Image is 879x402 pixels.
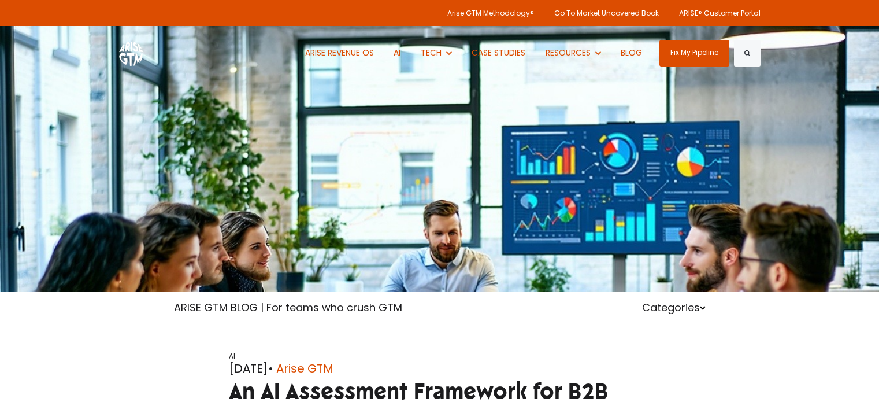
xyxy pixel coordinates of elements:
[546,47,591,58] span: RESOURCES
[229,360,651,377] div: [DATE]
[412,26,460,80] button: Show submenu for TECH TECH
[119,40,143,66] img: ARISE GTM logo (1) white
[385,26,410,80] a: AI
[463,26,535,80] a: CASE STUDIES
[734,40,761,67] button: Search
[296,26,651,80] nav: Desktop navigation
[296,26,383,80] a: ARISE REVENUE OS
[537,26,609,80] button: Show submenu for RESOURCES RESOURCES
[174,300,402,315] a: ARISE GTM BLOG | For teams who crush GTM
[268,360,273,377] span: •
[821,346,879,402] iframe: Chat Widget
[229,351,235,361] a: AI
[613,26,651,80] a: BLOG
[276,360,333,377] a: Arise GTM
[421,47,442,58] span: TECH
[659,40,729,67] a: Fix My Pipeline
[642,300,706,315] a: Categories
